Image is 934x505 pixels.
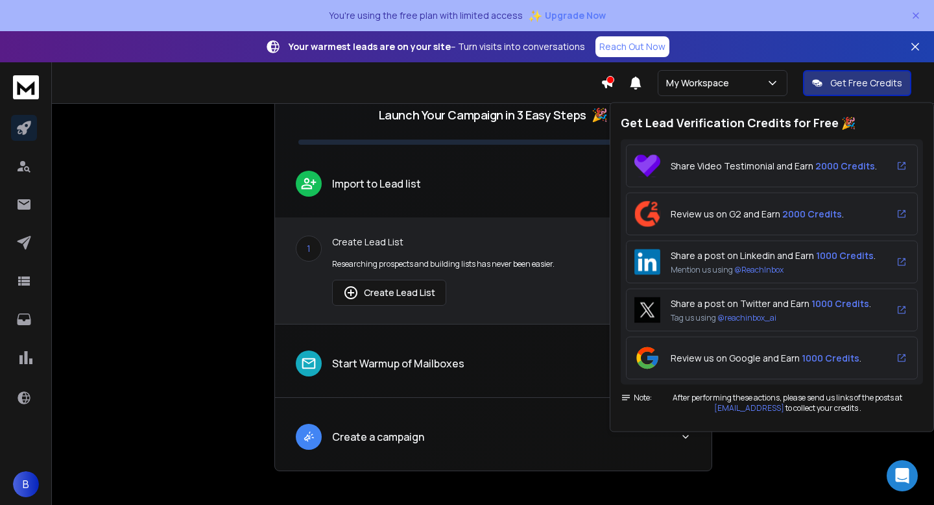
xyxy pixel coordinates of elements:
[671,208,844,221] p: Review us on G2 and Earn .
[666,77,734,90] p: My Workspace
[300,355,317,372] img: lead
[626,145,918,188] a: Share Video Testimonial and Earn 2000 Credits.
[296,236,322,262] div: 1
[626,193,918,236] a: Review us on G2 and Earn 2000 Credits.
[13,75,39,99] img: logo
[626,289,918,332] a: Share a post on Twitter and Earn 1000 Credits.Tag us using @reachinbox_ai
[652,393,923,413] p: After performing these actions, please send us links of the posts at to collect your credits .
[802,352,859,364] span: 1000 Credits
[332,356,464,371] p: Start Warmup of Mailboxes
[621,114,923,132] h2: Get Lead Verification Credits for Free 🎉
[332,280,446,306] button: Create Lead List
[545,9,606,22] span: Upgrade Now
[734,264,784,275] span: @ReachInbox
[329,9,523,22] p: You're using the free plan with limited access
[714,402,784,413] a: [EMAIL_ADDRESS]
[379,106,586,124] p: Launch Your Campaign in 3 Easy Steps
[830,77,902,90] p: Get Free Credits
[332,259,691,269] p: Researching prospects and building lists has never been easier.
[599,40,665,53] p: Reach Out Now
[289,40,585,53] p: – Turn visits into conversations
[671,297,871,310] p: Share a post on Twitter and Earn .
[275,413,712,471] button: leadCreate a campaign
[811,297,869,310] span: 1000 Credits
[717,312,776,323] span: @reachinbox_ai
[13,471,39,497] button: B
[275,160,712,217] button: leadImport to Lead list
[671,249,876,262] p: Share a post on Linkedin and Earn .
[595,36,669,57] a: Reach Out Now
[671,352,861,365] p: Review us on Google and Earn .
[782,208,842,220] span: 2000 Credits
[300,428,317,445] img: lead
[671,265,876,275] p: Mention us using
[289,40,451,53] strong: Your warmest leads are on your site
[332,176,421,191] p: Import to Lead list
[815,160,875,172] span: 2000 Credits
[887,460,918,491] div: Open Intercom Messenger
[275,217,712,324] div: leadImport to Lead list
[592,106,608,124] span: 🎉
[803,70,911,96] button: Get Free Credits
[671,313,871,323] p: Tag us using
[343,285,359,301] img: lead
[626,241,918,284] a: Share a post on Linkedin and Earn 1000 Credits.Mention us using @ReachInbox
[671,160,877,173] p: Share Video Testimonial and Earn .
[300,175,317,191] img: lead
[332,236,691,249] p: Create Lead List
[626,337,918,380] a: Review us on Google and Earn 1000 Credits.
[816,249,874,262] span: 1000 Credits
[275,340,712,397] button: leadStart Warmup of Mailboxes
[528,3,606,29] button: ✨Upgrade Now
[332,429,424,445] p: Create a campaign
[621,393,652,403] span: Note:
[528,6,542,25] span: ✨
